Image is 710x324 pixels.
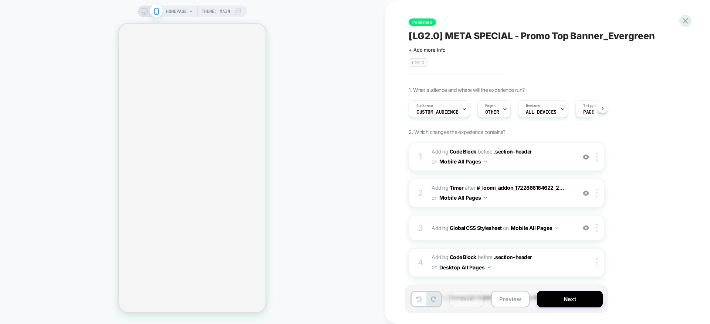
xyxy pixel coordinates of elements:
[477,185,564,191] span: #_loomi_addon_1722866164622_2...
[537,291,603,307] button: Next
[409,87,524,93] span: 1. What audience and where will the experience run?
[583,154,589,160] img: crossed eye
[494,254,532,260] span: .section-header
[432,193,437,202] span: on
[417,221,424,235] div: 3
[465,185,476,191] span: AFTER
[511,223,558,233] button: Mobile All Pages
[478,148,493,155] span: BEFORE
[488,266,491,268] img: down arrow
[596,224,598,232] img: close
[484,197,487,199] img: down arrow
[450,225,502,231] b: Global CSS Stylesheet
[409,30,655,41] span: [LG2.0] META SPECIAL - Promo Top Banner_Evergreen
[449,291,484,307] button: Save
[409,58,427,67] span: LG2.0
[432,262,437,272] span: on
[485,110,499,115] span: OTHER
[432,148,476,155] span: Adding
[409,18,436,26] span: Published
[596,153,598,161] img: close
[409,47,446,53] span: + Add more info
[450,148,476,155] b: Code Block
[439,156,487,167] button: Mobile All Pages
[417,255,424,270] div: 4
[494,148,532,155] span: .section-header
[555,227,558,229] img: down arrow
[583,110,608,115] span: Page Load
[439,262,491,273] button: Desktop All Pages
[439,192,487,203] button: Mobile All Pages
[583,225,589,231] img: crossed eye
[526,110,557,115] span: ALL DEVICES
[491,291,530,307] button: Preview
[416,110,459,115] span: Custom Audience
[432,254,476,260] span: Adding
[432,185,463,191] span: Adding
[450,254,476,260] b: Code Block
[417,149,424,164] div: 1
[432,223,572,233] span: Adding
[417,186,424,200] div: 2
[166,6,187,17] span: HOMEPAGE
[485,103,496,108] span: Pages
[416,103,433,108] span: Audience
[409,129,505,135] span: 2. Which changes the experience contains?
[583,190,589,196] img: crossed eye
[596,189,598,197] img: close
[202,6,230,17] span: Theme: MAIN
[432,157,437,166] span: on
[484,161,487,162] img: down arrow
[596,258,598,266] img: close
[583,103,598,108] span: Trigger
[478,254,493,260] span: BEFORE
[503,223,508,232] span: on
[450,185,464,191] b: Timer
[526,103,540,108] span: Devices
